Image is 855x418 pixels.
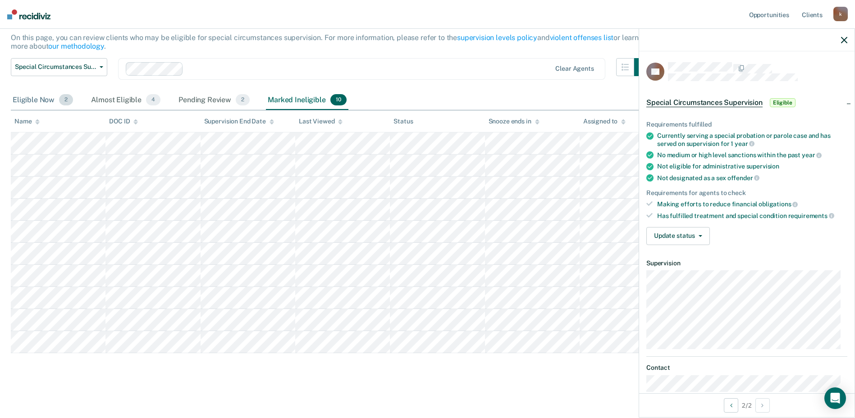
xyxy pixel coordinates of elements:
div: Supervision End Date [204,118,274,125]
div: No medium or high level sanctions within the past [657,151,847,159]
div: Not designated as a sex [657,174,847,182]
div: DOC ID [109,118,138,125]
div: Almost Eligible [89,91,162,110]
a: our methodology [48,42,104,50]
span: 2 [236,94,250,106]
span: Special Circumstances Supervision [15,63,96,71]
div: Requirements for agents to check [646,189,847,197]
a: violent offenses list [550,33,614,42]
span: 2 [59,94,73,106]
div: Pending Review [177,91,251,110]
button: Update status [646,227,710,245]
div: Snooze ends in [489,118,540,125]
div: Last Viewed [299,118,343,125]
span: Eligible [770,98,796,107]
span: 4 [146,94,160,106]
img: Recidiviz [7,9,50,19]
span: year [802,151,822,159]
span: year [735,140,754,147]
button: Previous Opportunity [724,398,738,413]
div: Status [393,118,413,125]
div: Special Circumstances SupervisionEligible [639,88,855,117]
div: Not eligible for administrative [657,163,847,170]
div: Making efforts to reduce financial [657,200,847,208]
div: Currently serving a special probation or parole case and has served on supervision for 1 [657,132,847,147]
div: 2 / 2 [639,393,855,417]
div: Name [14,118,40,125]
span: offender [727,174,760,182]
span: 10 [330,94,347,106]
span: obligations [759,200,798,208]
a: supervision levels policy [457,33,537,42]
div: Open Intercom Messenger [824,387,846,409]
div: Marked Ineligible [266,91,348,110]
dt: Contact [646,364,847,372]
span: Special Circumstances Supervision [646,98,763,107]
button: Next Opportunity [755,398,770,413]
span: requirements [788,212,834,219]
span: supervision [746,163,779,170]
div: Clear agents [555,65,594,73]
div: Requirements fulfilled [646,121,847,128]
div: k [833,7,848,21]
div: Has fulfilled treatment and special condition [657,212,847,220]
div: Eligible Now [11,91,75,110]
div: Assigned to [583,118,626,125]
dt: Supervision [646,259,847,267]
